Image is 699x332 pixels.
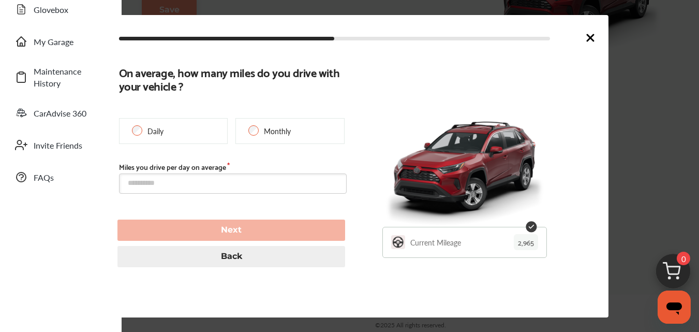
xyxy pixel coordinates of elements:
img: YLCD0sooAAAAASUVORK5CYII= [391,235,405,249]
p: Current Mileage [410,237,461,247]
p: Monthly [264,126,291,136]
span: CarAdvise 360 [34,107,106,119]
span: My Garage [34,36,106,48]
span: FAQs [34,171,106,183]
a: FAQs [9,164,111,191]
p: Daily [147,126,163,136]
a: My Garage [9,28,111,55]
a: Invite Friends [9,132,111,158]
p: 2,965 [514,234,538,250]
span: 0 [677,252,690,265]
button: Back [117,246,345,267]
a: CarAdvise 360 [9,99,111,126]
iframe: Button to launch messaging window [658,291,691,324]
span: Glovebox [34,4,106,16]
img: 54048_st0640_046.png [383,105,546,227]
span: Maintenance History [34,65,106,89]
a: Maintenance History [9,60,111,94]
b: On average, how many miles do you drive with your vehicle ? [119,65,340,92]
span: Invite Friends [34,139,106,151]
img: cart_icon.3d0951e8.svg [648,249,698,299]
label: Miles you drive per day on average [119,163,347,171]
